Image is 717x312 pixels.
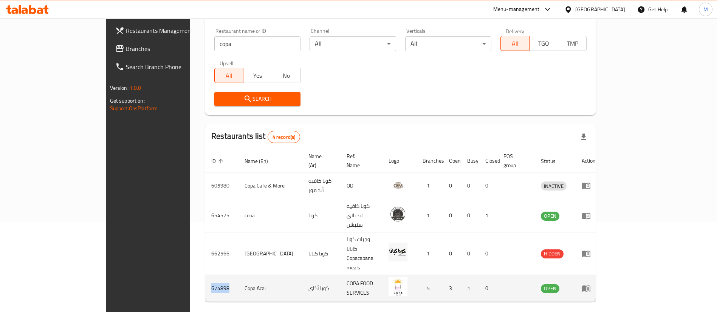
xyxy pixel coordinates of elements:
[479,199,497,232] td: 1
[575,128,593,146] div: Export file
[389,277,407,296] img: Copa Acai
[126,26,220,35] span: Restaurants Management
[443,232,461,275] td: 0
[443,275,461,302] td: 3
[417,232,443,275] td: 1
[443,149,461,172] th: Open
[341,172,383,199] td: OD
[110,83,129,93] span: Version:
[541,249,564,258] span: HIDDEN
[503,152,526,170] span: POS group
[500,36,530,51] button: All
[218,70,240,81] span: All
[558,36,587,51] button: TMP
[443,172,461,199] td: 0
[214,36,300,51] input: Search for restaurant name or ID..
[461,232,479,275] td: 0
[461,199,479,232] td: 0
[479,275,497,302] td: 0
[126,44,220,53] span: Branches
[302,232,341,275] td: كوبا كبانا
[245,157,278,166] span: Name (En)
[238,172,302,199] td: Copa Cafe & More
[479,149,497,172] th: Closed
[443,199,461,232] td: 0
[110,103,158,113] a: Support.OpsPlatform
[246,70,269,81] span: Yes
[541,182,567,191] span: INACTIVE
[582,181,596,190] div: Menu
[582,284,596,293] div: Menu
[310,36,396,51] div: All
[275,70,298,81] span: No
[479,172,497,199] td: 0
[109,58,226,76] a: Search Branch Phone
[703,5,708,14] span: M
[461,149,479,172] th: Busy
[417,149,443,172] th: Branches
[582,249,596,258] div: Menu
[238,199,302,232] td: copa
[561,38,584,49] span: TMP
[302,172,341,199] td: كوبا كافيه أند مور
[214,92,300,106] button: Search
[389,243,407,261] img: Copacabana
[541,284,559,293] span: OPEN
[541,157,565,166] span: Status
[243,68,272,83] button: Yes
[126,62,220,71] span: Search Branch Phone
[541,212,559,220] span: OPEN
[268,134,300,141] span: 4 record(s)
[130,83,141,93] span: 1.0.0
[417,275,443,302] td: 5
[383,149,417,172] th: Logo
[238,232,302,275] td: [GEOGRAPHIC_DATA]
[110,96,145,106] span: Get support on:
[341,232,383,275] td: وجبات كوبا كابانا Copacabana meals
[109,22,226,40] a: Restaurants Management
[479,232,497,275] td: 0
[220,60,234,66] label: Upsell
[461,275,479,302] td: 1
[347,152,373,170] span: Ref. Name
[533,38,555,49] span: TGO
[211,131,300,143] h2: Restaurants list
[529,36,558,51] button: TGO
[341,199,383,232] td: كوبا كافيه اند بلاي ستيشن
[308,152,331,170] span: Name (Ar)
[582,211,596,220] div: Menu
[272,68,301,83] button: No
[205,149,602,302] table: enhanced table
[302,199,341,232] td: كوبا
[504,38,527,49] span: All
[302,275,341,302] td: كوبا أكاي
[417,199,443,232] td: 1
[389,175,407,194] img: Copa Cafe & More
[461,172,479,199] td: 0
[541,249,564,258] div: HIDDEN
[506,28,525,34] label: Delivery
[389,205,407,224] img: copa
[214,68,243,83] button: All
[575,5,625,14] div: [GEOGRAPHIC_DATA]
[238,275,302,302] td: Copa Acai
[268,131,300,143] div: Total records count
[109,40,226,58] a: Branches
[417,172,443,199] td: 1
[211,157,226,166] span: ID
[341,275,383,302] td: COPA FOOD SERVICES
[220,94,294,104] span: Search
[405,36,491,51] div: All
[576,149,602,172] th: Action
[493,5,540,14] div: Menu-management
